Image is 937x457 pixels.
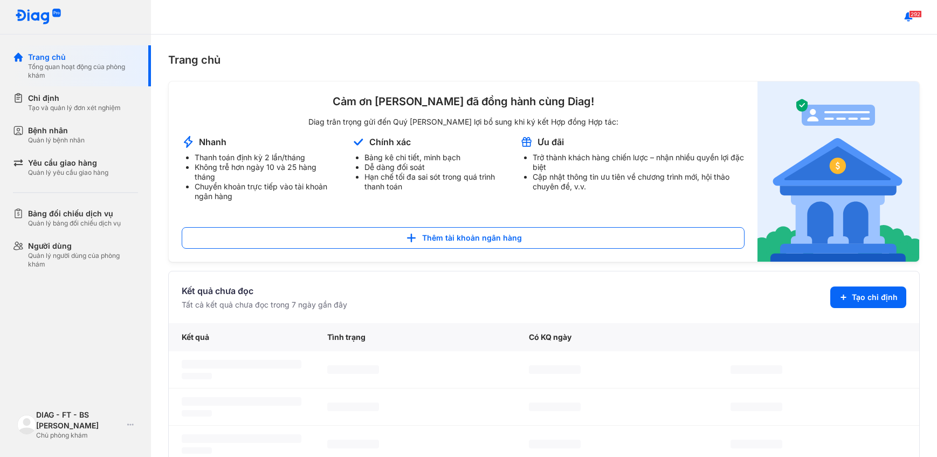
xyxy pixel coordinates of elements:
div: Kết quả [169,323,314,351]
span: ‌ [327,403,379,411]
span: 292 [909,10,922,18]
div: Trang chủ [28,52,138,63]
span: ‌ [182,360,301,369]
div: Quản lý yêu cầu giao hàng [28,168,108,177]
div: Bảng đối chiếu dịch vụ [28,208,121,219]
li: Hạn chế tối đa sai sót trong quá trình thanh toán [364,172,507,192]
div: Tạo và quản lý đơn xét nghiệm [28,104,121,112]
span: ‌ [731,440,782,448]
span: ‌ [529,440,581,448]
span: ‌ [182,373,212,379]
li: Cập nhật thông tin ưu tiên về chương trình mới, hội thảo chuyên đề, v.v. [533,172,745,192]
img: account-announcement [352,135,365,148]
span: ‌ [182,447,212,454]
img: logo [17,415,36,434]
li: Không trễ hơn ngày 10 và 25 hàng tháng [195,162,339,182]
div: Kết quả chưa đọc [182,284,347,297]
span: ‌ [731,403,782,411]
img: account-announcement [520,135,533,148]
span: ‌ [327,365,379,374]
button: Tạo chỉ định [830,287,906,308]
div: Quản lý bảng đối chiếu dịch vụ [28,219,121,228]
img: account-announcement [757,81,919,262]
li: Trở thành khách hàng chiến lược – nhận nhiều quyền lợi đặc biệt [533,153,745,172]
div: Tổng quan hoạt động của phòng khám [28,63,138,80]
span: ‌ [182,397,301,406]
span: ‌ [529,403,581,411]
div: Chủ phòng khám [36,431,123,440]
span: ‌ [529,365,581,374]
li: Bảng kê chi tiết, minh bạch [364,153,507,162]
img: logo [15,9,61,25]
div: Quản lý người dùng của phòng khám [28,251,138,269]
li: Dễ dàng đối soát [364,162,507,172]
div: Quản lý bệnh nhân [28,136,85,145]
div: Yêu cầu giao hàng [28,158,108,168]
img: account-announcement [182,135,195,148]
div: Chỉ định [28,93,121,104]
div: DIAG - FT - BS [PERSON_NAME] [36,410,123,431]
span: ‌ [182,434,301,443]
div: Ưu đãi [538,136,564,148]
div: Cảm ơn [PERSON_NAME] đã đồng hành cùng Diag! [182,94,745,108]
span: ‌ [182,410,212,417]
div: Tất cả kết quả chưa đọc trong 7 ngày gần đây [182,299,347,310]
div: Tình trạng [314,323,516,351]
div: Có KQ ngày [516,323,718,351]
div: Bệnh nhân [28,125,85,136]
span: ‌ [327,440,379,448]
span: ‌ [731,365,782,374]
span: Tạo chỉ định [852,292,898,303]
li: Chuyển khoản trực tiếp vào tài khoản ngân hàng [195,182,339,201]
div: Chính xác [369,136,411,148]
div: Diag trân trọng gửi đến Quý [PERSON_NAME] lợi bổ sung khi ký kết Hợp đồng Hợp tác: [182,117,745,127]
li: Thanh toán định kỳ 2 lần/tháng [195,153,339,162]
div: Trang chủ [168,52,920,68]
div: Người dùng [28,241,138,251]
button: Thêm tài khoản ngân hàng [182,227,745,249]
div: Nhanh [199,136,226,148]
